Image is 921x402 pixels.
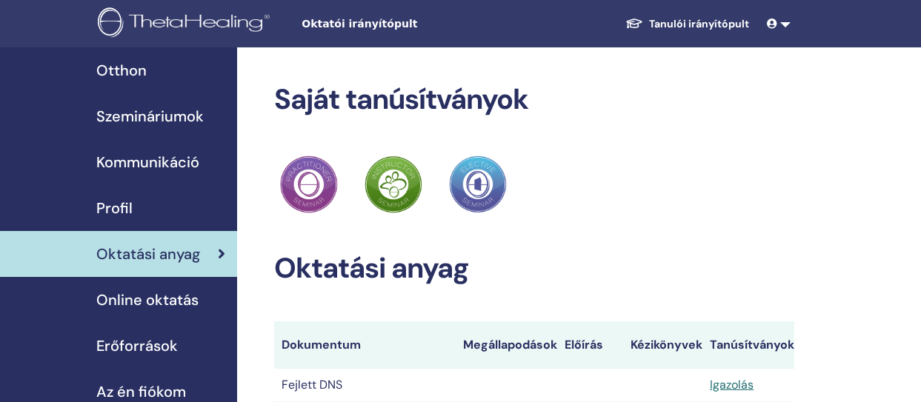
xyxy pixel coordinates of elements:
span: Online oktatás [96,289,199,311]
span: Otthon [96,59,147,81]
span: Profil [96,197,133,219]
h2: Saját tanúsítványok [274,83,794,117]
th: Kézikönyvek [623,321,702,369]
img: Practitioner [449,155,507,213]
span: Oktatói irányítópult [302,16,524,32]
th: Megállapodások [456,321,557,369]
img: logo.png [98,7,275,41]
span: Kommunikáció [96,151,199,173]
img: Practitioner [280,155,338,213]
img: Practitioner [365,155,422,213]
th: Tanúsítványok [702,321,794,369]
h2: Oktatási anyag [274,252,794,286]
a: Igazolás [710,377,754,392]
td: Fejlett DNS [274,369,456,401]
span: Szemináriumok [96,105,204,127]
th: Előírás [557,321,623,369]
span: Oktatási anyag [96,243,200,265]
img: graduation-cap-white.svg [625,17,643,30]
span: Erőforrások [96,335,178,357]
a: Tanulói irányítópult [614,10,761,38]
font: Tanulói irányítópult [649,17,749,30]
th: Dokumentum [274,321,456,369]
